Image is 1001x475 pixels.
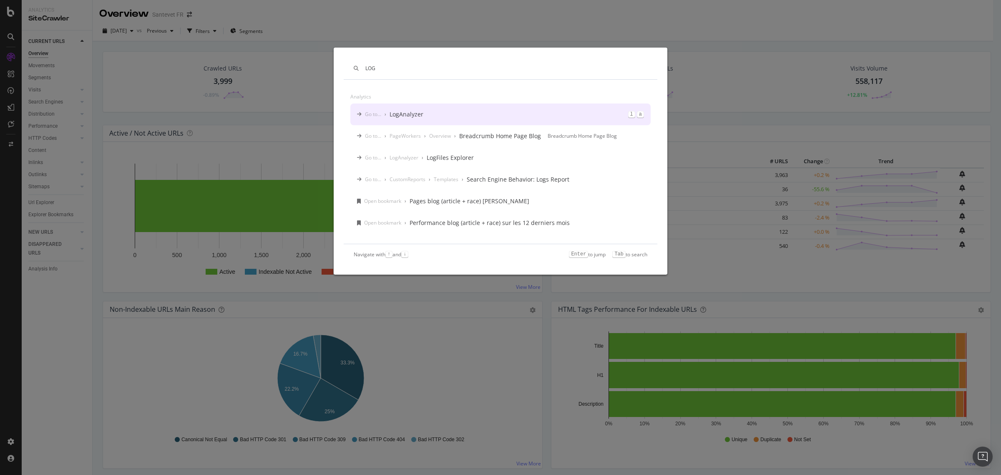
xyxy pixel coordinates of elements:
[385,154,386,161] div: ›
[628,111,635,118] kbd: l
[364,219,401,226] div: Open bookmark
[612,251,626,258] kbd: Tab
[390,132,421,139] div: PageWorkers
[427,154,474,162] div: LogFiles Explorer
[973,447,993,467] div: Open Intercom Messenger
[350,90,651,104] div: Analytics
[429,176,430,183] div: ›
[548,132,617,139] div: Breadcrumb Home Page Blog
[405,197,406,205] div: ›
[405,219,406,226] div: ›
[462,176,463,183] div: ›
[467,175,569,184] div: Search Engine Behavior: Logs Report
[365,154,381,161] div: Go to...
[390,154,418,161] div: LogAnalyzer
[385,176,386,183] div: ›
[390,176,425,183] div: CustomReports
[334,48,667,275] div: modal
[612,251,647,258] div: to search
[385,111,386,118] div: ›
[385,132,386,139] div: ›
[429,132,451,139] div: Overview
[365,132,381,139] div: Go to...
[365,176,381,183] div: Go to...
[364,197,401,205] div: Open bookmark
[459,132,541,140] div: Breadcrumb Home Page Blog
[410,197,529,205] div: Pages blog (article + race) [PERSON_NAME]
[354,251,408,258] div: Navigate with and
[424,132,426,139] div: ›
[434,176,458,183] div: Templates
[569,251,606,258] div: to jump
[569,251,588,258] kbd: Enter
[410,219,570,227] div: Performance blog (article + race) sur les 12 derniers mois
[365,111,381,118] div: Go to...
[365,65,647,72] input: Type a command or search…
[422,154,423,161] div: ›
[401,251,408,258] kbd: ↓
[385,251,392,258] kbd: ↑
[390,110,423,119] div: LogAnalyzer
[637,111,644,118] kbd: a
[454,132,456,139] div: ›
